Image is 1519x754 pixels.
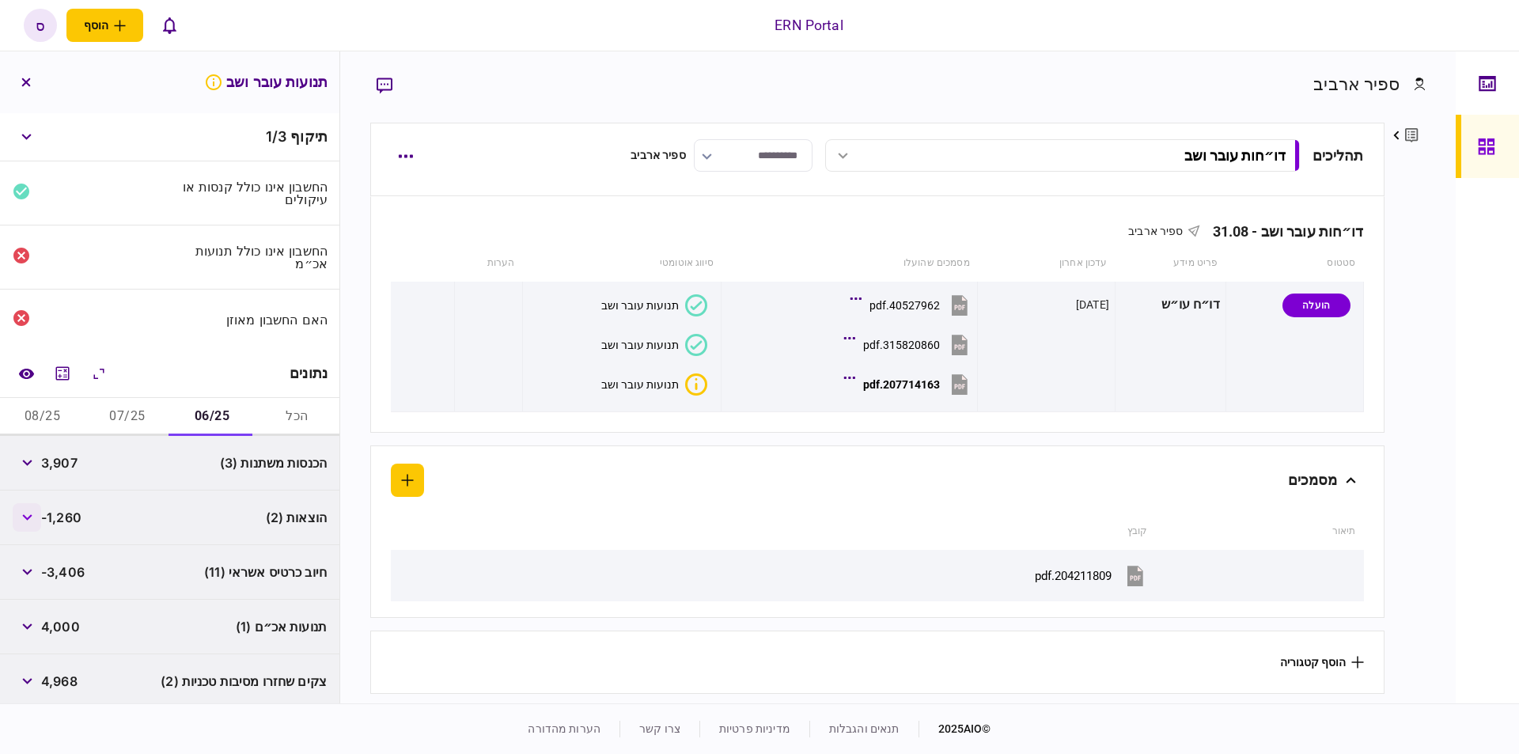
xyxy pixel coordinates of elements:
div: דו״ח עו״ש [1121,287,1220,323]
div: 40527962.pdf [869,299,940,312]
button: איכות לא מספקתתנועות עובר ושב [601,373,707,396]
div: 315820860.pdf [863,339,940,351]
span: צקים שחזרו מסיבות טכניות (2) [161,672,327,691]
div: תהליכים [1313,145,1364,166]
th: קובץ [475,513,1156,550]
svg: איכות לא מספקת [204,73,223,92]
button: הוסף קטגוריה [1280,656,1364,669]
button: הרחב\כווץ הכל [85,359,113,388]
div: דו״חות עובר ושב - 31.08 [1200,223,1364,240]
button: מחשבון [48,359,77,388]
th: מסמכים שהועלו [722,245,978,282]
span: -1,260 [41,508,81,527]
span: הוצאות (2) [266,508,327,527]
button: 07/25 [85,398,169,436]
a: מדיניות פרטיות [719,722,790,735]
button: תנועות עובר ושב [601,334,707,356]
span: 4,968 [41,672,78,691]
div: דו״חות עובר ושב [1184,147,1286,164]
span: תנועות אכ״ם (1) [236,617,327,636]
span: -3,406 [41,563,85,582]
div: החשבון אינו כולל קנסות או עיקולים [176,180,328,206]
th: הערות [454,245,522,282]
th: תיאור [1155,513,1363,550]
div: [DATE] [1076,297,1109,313]
button: תנועות עובר ושב [601,294,707,316]
button: 207714163.pdf [847,366,972,402]
th: פריט מידע [1115,245,1225,282]
a: תנאים והגבלות [829,722,900,735]
th: סטטוס [1225,245,1363,282]
button: 204211809.pdf [1035,558,1147,593]
div: מסמכים [1288,464,1338,497]
span: 3,907 [41,453,78,472]
a: הערות מהדורה [528,722,600,735]
div: תנועות עובר ושב [601,339,679,351]
a: השוואה למסמך [12,359,40,388]
h3: תנועות עובר ושב [204,73,328,92]
div: ספיר ארביב [1313,71,1400,97]
span: 1 / 3 [266,128,286,145]
a: צרו קשר [639,722,680,735]
button: 06/25 [170,398,255,436]
span: תיקוף [290,128,328,145]
button: דו״חות עובר ושב [825,139,1300,172]
div: החשבון אינו כולל תנועות אכ״מ [176,244,328,270]
button: פתח רשימת התראות [153,9,186,42]
div: איכות לא מספקת [685,373,707,396]
button: הכל [255,398,339,436]
span: חיוב כרטיס אשראי (11) [204,563,327,582]
div: הועלה [1282,294,1350,317]
th: סיווג אוטומטי [523,245,722,282]
button: ס [24,9,57,42]
button: 315820860.pdf [847,327,972,362]
button: 40527962.pdf [854,287,972,323]
div: ספיר ארביב [631,147,685,164]
div: ERN Portal [775,15,843,36]
div: נתונים [290,366,328,381]
div: 207714163.pdf [863,378,940,391]
div: האם החשבון מאוזן [176,313,328,326]
span: 4,000 [41,617,80,636]
div: 204211809.pdf [1035,569,1112,583]
th: עדכון אחרון [978,245,1116,282]
div: תנועות עובר ושב [601,378,679,391]
div: © 2025 AIO [919,721,991,737]
div: תנועות עובר ושב [601,299,679,312]
span: ספיר ארביב [1128,225,1183,237]
span: הכנסות משתנות (3) [220,453,327,472]
button: פתח תפריט להוספת לקוח [66,9,143,42]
